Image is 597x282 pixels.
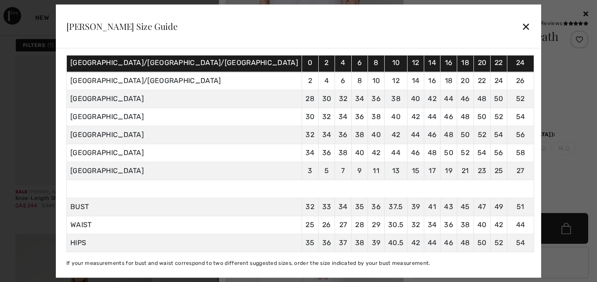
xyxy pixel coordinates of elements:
[491,108,507,126] td: 52
[491,162,507,180] td: 25
[384,90,407,108] td: 38
[516,239,525,247] span: 54
[491,144,507,162] td: 56
[66,144,302,162] td: [GEOGRAPHIC_DATA]
[495,239,503,247] span: 52
[306,221,314,229] span: 25
[302,108,318,126] td: 30
[408,72,424,90] td: 14
[66,126,302,144] td: [GEOGRAPHIC_DATA]
[507,108,534,126] td: 54
[424,108,440,126] td: 44
[351,126,368,144] td: 38
[517,202,524,211] span: 51
[408,126,424,144] td: 44
[384,144,407,162] td: 44
[351,54,368,72] td: 6
[424,126,440,144] td: 46
[491,54,507,72] td: 22
[457,72,473,90] td: 20
[491,126,507,144] td: 54
[318,126,335,144] td: 34
[440,162,457,180] td: 19
[411,239,420,247] span: 42
[335,72,352,90] td: 6
[408,54,424,72] td: 12
[371,202,381,211] span: 36
[507,72,534,90] td: 26
[440,54,457,72] td: 16
[507,126,534,144] td: 56
[440,72,457,90] td: 18
[318,90,335,108] td: 30
[372,221,380,229] span: 29
[507,162,534,180] td: 27
[478,202,486,211] span: 47
[351,162,368,180] td: 9
[408,90,424,108] td: 40
[495,202,503,211] span: 49
[473,72,491,90] td: 22
[302,162,318,180] td: 3
[473,162,491,180] td: 23
[461,221,470,229] span: 38
[424,72,440,90] td: 16
[408,162,424,180] td: 15
[355,239,364,247] span: 38
[368,108,385,126] td: 38
[440,90,457,108] td: 44
[424,54,440,72] td: 14
[507,144,534,162] td: 58
[302,54,318,72] td: 0
[440,144,457,162] td: 50
[335,90,352,108] td: 32
[473,54,491,72] td: 20
[322,202,331,211] span: 33
[19,6,37,14] span: Chat
[372,239,381,247] span: 39
[351,144,368,162] td: 40
[368,54,385,72] td: 8
[440,108,457,126] td: 46
[66,259,534,267] div: If your measurements for bust and waist correspond to two different suggested sizes, order the si...
[302,72,318,90] td: 2
[339,221,347,229] span: 27
[355,202,364,211] span: 35
[318,162,335,180] td: 5
[408,144,424,162] td: 46
[368,162,385,180] td: 11
[306,239,315,247] span: 35
[351,90,368,108] td: 34
[384,54,407,72] td: 10
[368,72,385,90] td: 10
[368,90,385,108] td: 36
[335,162,352,180] td: 7
[66,22,178,31] div: [PERSON_NAME] Size Guide
[66,234,302,252] td: HIPS
[318,54,335,72] td: 2
[516,221,525,229] span: 44
[457,54,473,72] td: 18
[335,144,352,162] td: 38
[457,90,473,108] td: 46
[384,108,407,126] td: 40
[66,72,302,90] td: [GEOGRAPHIC_DATA]/[GEOGRAPHIC_DATA]
[351,108,368,126] td: 36
[66,108,302,126] td: [GEOGRAPHIC_DATA]
[477,239,487,247] span: 50
[384,162,407,180] td: 13
[339,239,347,247] span: 37
[424,162,440,180] td: 17
[66,162,302,180] td: [GEOGRAPHIC_DATA]
[457,126,473,144] td: 50
[368,126,385,144] td: 40
[302,126,318,144] td: 32
[339,202,348,211] span: 34
[428,239,437,247] span: 44
[408,108,424,126] td: 42
[388,221,404,229] span: 30.5
[477,221,487,229] span: 40
[507,90,534,108] td: 52
[440,126,457,144] td: 48
[457,144,473,162] td: 52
